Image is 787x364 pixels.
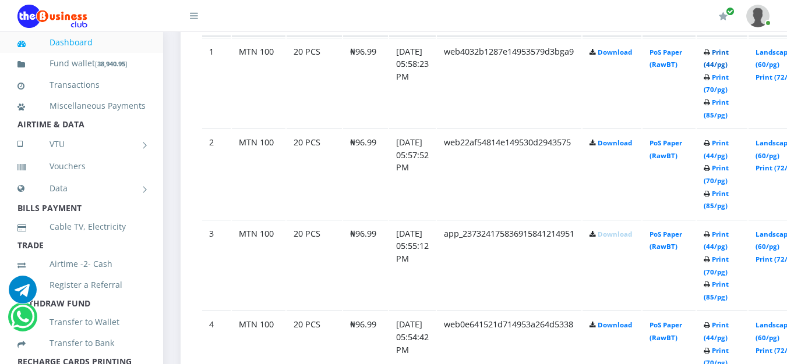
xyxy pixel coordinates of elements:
a: Dashboard [17,29,146,56]
a: Download [598,320,632,329]
a: Print (85/pg) [704,189,729,210]
a: PoS Paper (RawBT) [650,48,682,69]
span: Renew/Upgrade Subscription [726,7,735,16]
td: MTN 100 [232,38,285,128]
a: PoS Paper (RawBT) [650,138,682,160]
td: [DATE] 05:58:23 PM [389,38,436,128]
td: ₦96.99 [343,38,388,128]
td: ₦96.99 [343,220,388,310]
td: web4032b1287e14953579d3bga9 [437,38,581,128]
small: [ ] [95,59,128,68]
a: Print (70/pg) [704,73,729,94]
td: 1 [202,38,231,128]
b: 38,940.95 [97,59,125,68]
td: 3 [202,220,231,310]
a: Download [598,230,632,238]
td: 20 PCS [287,220,342,310]
a: Miscellaneous Payments [17,92,146,119]
a: PoS Paper (RawBT) [650,230,682,251]
a: Print (44/pg) [704,48,729,69]
td: app_237324175836915841214951 [437,220,581,310]
a: Transfer to Wallet [17,309,146,336]
a: Print (44/pg) [704,230,729,251]
td: ₦96.99 [343,129,388,219]
a: Chat for support [9,284,37,304]
td: MTN 100 [232,220,285,310]
a: Cable TV, Electricity [17,213,146,240]
a: Download [598,138,632,147]
a: Transfer to Bank [17,330,146,356]
td: MTN 100 [232,129,285,219]
a: Print (44/pg) [704,320,729,342]
a: Data [17,174,146,203]
a: Transactions [17,72,146,98]
td: 2 [202,129,231,219]
a: Print (44/pg) [704,138,729,160]
a: Print (70/pg) [704,255,729,276]
a: Download [598,48,632,56]
i: Renew/Upgrade Subscription [719,12,728,21]
img: Logo [17,5,87,28]
a: Print (85/pg) [704,98,729,119]
a: VTU [17,130,146,159]
td: [DATE] 05:57:52 PM [389,129,436,219]
a: Print (85/pg) [704,280,729,301]
img: User [746,5,770,27]
a: Airtime -2- Cash [17,251,146,277]
td: [DATE] 05:55:12 PM [389,220,436,310]
a: Chat for support [10,312,34,331]
td: 20 PCS [287,129,342,219]
a: Vouchers [17,153,146,180]
td: 20 PCS [287,38,342,128]
a: Fund wallet[38,940.95] [17,50,146,77]
a: Register a Referral [17,272,146,298]
a: PoS Paper (RawBT) [650,320,682,342]
td: web22af54814e149530d2943575 [437,129,581,219]
a: Print (70/pg) [704,163,729,185]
